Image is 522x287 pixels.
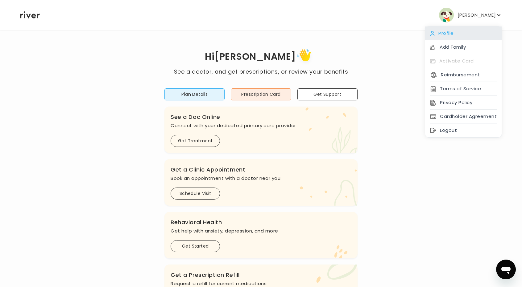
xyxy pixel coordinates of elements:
[171,240,220,252] button: Get Started
[171,121,351,130] p: Connect with your dedicated primary care provider
[171,271,351,279] h3: Get a Prescription Refill
[171,174,351,183] p: Book an appointment with a doctor near you
[425,26,502,40] div: Profile
[171,218,351,227] h3: Behavioral Health
[425,110,502,123] div: Cardholder Agreement
[297,88,358,100] button: Get Support
[430,71,480,79] button: Reimbursement
[496,260,516,279] iframe: Button to launch messaging window
[171,165,351,174] h3: Get a Clinic Appointment
[425,54,502,68] div: Activate Card
[425,40,502,54] div: Add Family
[231,88,291,100] button: Prescription Card
[171,113,351,121] h3: See a Doc Online
[439,8,502,22] button: user avatar[PERSON_NAME]
[458,11,496,19] p: [PERSON_NAME]
[425,96,502,110] div: Privacy Policy
[164,88,225,100] button: Plan Details
[174,67,348,76] p: See a doctor, and get prescriptions, or review your benefits
[439,8,454,22] img: user avatar
[171,188,220,200] button: Schedule Visit
[171,227,351,235] p: Get help with anxiety, depression, and more
[174,47,348,67] h1: Hi [PERSON_NAME]
[425,82,502,96] div: Terms of Service
[425,123,502,137] div: Logout
[171,135,220,147] button: Get Treatment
